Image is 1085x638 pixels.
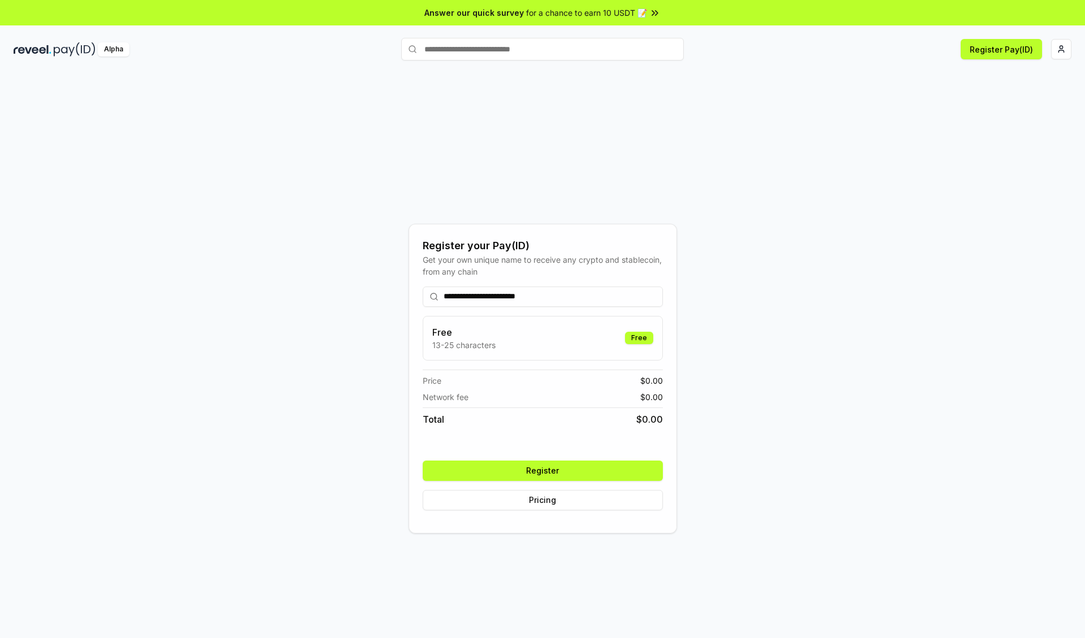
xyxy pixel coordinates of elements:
[625,332,653,344] div: Free
[640,375,663,387] span: $ 0.00
[98,42,129,57] div: Alpha
[423,461,663,481] button: Register
[423,391,468,403] span: Network fee
[423,490,663,510] button: Pricing
[640,391,663,403] span: $ 0.00
[423,254,663,277] div: Get your own unique name to receive any crypto and stablecoin, from any chain
[14,42,51,57] img: reveel_dark
[423,238,663,254] div: Register your Pay(ID)
[423,413,444,426] span: Total
[423,375,441,387] span: Price
[432,339,496,351] p: 13-25 characters
[54,42,96,57] img: pay_id
[961,39,1042,59] button: Register Pay(ID)
[424,7,524,19] span: Answer our quick survey
[636,413,663,426] span: $ 0.00
[526,7,647,19] span: for a chance to earn 10 USDT 📝
[432,325,496,339] h3: Free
